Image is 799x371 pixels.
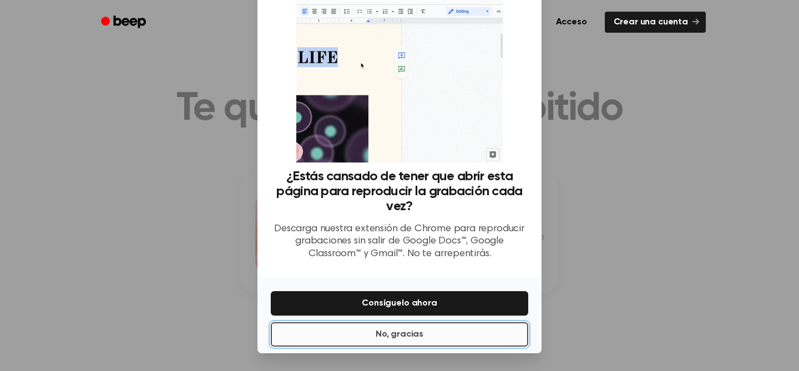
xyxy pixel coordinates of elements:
a: Bip [93,12,156,33]
a: Acceso [545,9,598,35]
font: ¿Estás cansado de tener que abrir esta página para reproducir la grabación cada vez? [276,170,522,213]
font: No, gracias [376,330,423,339]
font: Acceso [556,18,587,27]
font: Crear una cuenta [614,18,688,27]
button: Consíguelo ahora [271,291,528,316]
a: Crear una cuenta [605,12,706,33]
font: Descarga nuestra extensión de Chrome para reproducir grabaciones sin salir de Google Docs™, Googl... [274,224,525,259]
button: No, gracias [271,322,528,347]
font: Consíguelo ahora [362,299,437,308]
